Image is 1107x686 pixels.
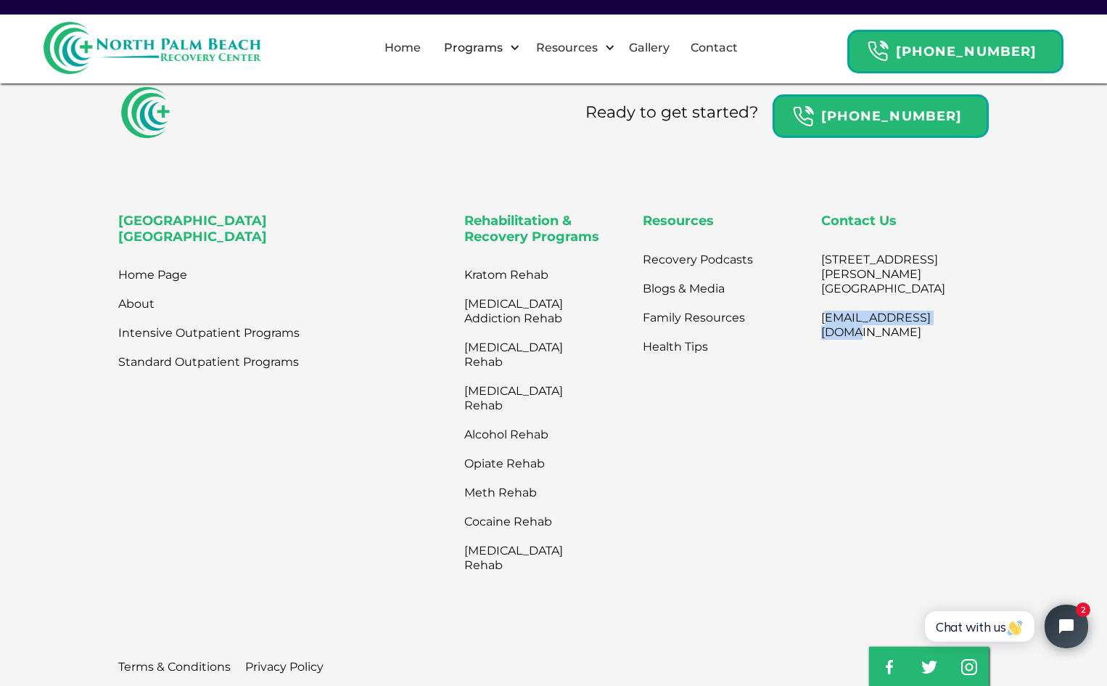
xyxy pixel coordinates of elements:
[821,213,897,229] strong: Contact Us
[620,25,678,71] a: Gallery
[585,102,758,124] div: Ready to get started?
[821,303,945,347] a: [EMAIL_ADDRESS][DOMAIN_NAME]
[118,261,187,290] a: Home Page
[773,87,989,138] a: Header Calendar Icons[PHONE_NUMBER]
[464,536,588,580] a: [MEDICAL_DATA] Rehab
[896,44,1037,60] strong: [PHONE_NUMBER]
[464,478,588,507] a: Meth Rehab
[847,23,1063,73] a: Header Calendar Icons[PHONE_NUMBER]
[118,319,300,348] a: Intensive Outpatient Programs
[245,653,324,682] a: Privacy Policy
[524,25,619,71] div: Resources
[821,245,945,303] a: [STREET_ADDRESS][PERSON_NAME][GEOGRAPHIC_DATA]
[532,39,601,57] div: Resources
[464,507,588,536] a: Cocaine Rehab
[643,274,725,303] a: Blogs & Media
[464,261,588,290] a: Kratom Rehab
[682,25,746,71] a: Contact
[867,40,889,62] img: Header Calendar Icons
[464,377,588,420] a: [MEDICAL_DATA] Rehab
[118,653,231,682] a: Terms & Conditions
[643,303,745,332] a: Family Resources
[118,290,155,319] a: About
[464,290,588,333] a: [MEDICAL_DATA] Addiction Rehab
[376,25,429,71] a: Home
[432,25,524,71] div: Programs
[118,348,299,377] a: Standard Outpatient Programs
[464,213,599,245] strong: Rehabilitation & Recovery Programs
[643,332,708,362] a: Health Tips
[821,108,962,124] strong: [PHONE_NUMBER]
[643,213,714,229] strong: Resources
[909,592,1100,661] iframe: Tidio Chat
[118,213,267,245] strong: [GEOGRAPHIC_DATA] [GEOGRAPHIC_DATA]
[792,105,814,128] img: Header Calendar Icons
[464,420,588,449] a: Alcohol Rehab
[464,449,588,478] a: Opiate Rehab
[464,333,588,377] a: [MEDICAL_DATA] Rehab
[440,39,506,57] div: Programs
[643,245,753,274] a: Recovery Podcasts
